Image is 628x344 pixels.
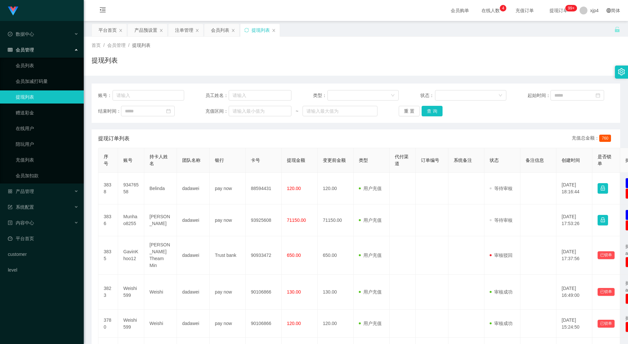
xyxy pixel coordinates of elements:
span: 账号： [98,92,113,99]
span: 类型 [359,158,368,163]
i: 图标: menu-fold [92,0,114,21]
td: 120.00 [318,310,354,338]
span: 提现列表 [132,43,150,48]
a: 图标: dashboard平台首页 [8,232,78,245]
td: dadawei [177,275,210,310]
a: 会员加扣款 [16,169,78,182]
i: 图标: down [391,93,395,98]
span: 会员管理 [8,47,34,52]
span: 账号 [123,158,132,163]
td: Weishi599 [118,310,144,338]
td: Weishi [144,275,177,310]
td: pay now [210,275,246,310]
span: 备注信息 [526,158,544,163]
span: 760 [599,135,611,142]
i: 图标: table [8,48,12,52]
span: / [128,43,130,48]
span: 卡号 [251,158,260,163]
span: 银行 [215,158,224,163]
td: 3823 [98,275,118,310]
input: 请输入 [229,90,291,101]
span: 650.00 [287,253,301,258]
div: 会员列表 [211,24,229,36]
div: 产品预设置 [134,24,157,36]
span: 代付渠道 [395,154,409,166]
i: 图标: check-circle-o [8,32,12,36]
span: 类型： [313,92,328,99]
input: 请输入 [113,90,184,101]
span: 会员管理 [107,43,126,48]
td: Belinda [144,173,177,204]
span: 用户充值 [359,321,382,326]
td: 650.00 [318,236,354,275]
a: 赠送彩金 [16,106,78,119]
td: Weishi [144,310,177,338]
span: 变更前金额 [323,158,346,163]
span: 提现订单 [546,8,571,13]
td: [DATE] 17:53:26 [556,204,592,236]
span: 用户充值 [359,253,382,258]
td: dadawei [177,236,210,275]
span: 用户充值 [359,289,382,295]
p: 4 [502,5,504,11]
span: 结束时间： [98,108,121,115]
span: 审核成功 [490,321,513,326]
span: 系统备注 [454,158,472,163]
span: 等待审核 [490,186,513,191]
i: 图标: close [231,29,235,32]
span: 在线人数 [478,8,503,13]
span: 充值订单 [512,8,537,13]
td: 3836 [98,204,118,236]
i: 图标: appstore-o [8,189,12,194]
td: [DATE] 17:37:56 [556,236,592,275]
span: 120.00 [287,321,301,326]
a: level [8,263,78,277]
input: 请输入最小值为 [229,106,291,116]
td: [PERSON_NAME] [144,204,177,236]
span: 创建时间 [562,158,580,163]
div: 充值总金额： [572,135,614,143]
i: 图标: unlock [614,27,620,32]
td: 3835 [98,236,118,275]
td: 90106866 [246,310,282,338]
span: 提现订单列表 [98,135,130,143]
td: dadawei [177,173,210,204]
td: [DATE] 16:49:00 [556,275,592,310]
span: 130.00 [287,289,301,295]
button: 已锁单 [598,320,615,328]
i: 图标: global [606,8,611,13]
td: [DATE] 15:24:50 [556,310,592,338]
td: 93925608 [246,204,282,236]
span: 起始时间： [528,92,550,99]
i: 图标: form [8,205,12,209]
td: Weishi599 [118,275,144,310]
input: 请输入最大值为 [303,106,377,116]
span: 内容中心 [8,220,34,225]
i: 图标: down [498,93,502,98]
span: 提现金额 [287,158,305,163]
td: 93476558 [118,173,144,204]
td: dadawei [177,310,210,338]
a: 会员加减打码量 [16,75,78,88]
div: 平台首页 [98,24,117,36]
a: 在线用户 [16,122,78,135]
sup: 234 [565,5,577,11]
span: 充值区间： [205,108,228,115]
td: 3780 [98,310,118,338]
td: pay now [210,310,246,338]
span: 审核成功 [490,289,513,295]
span: 用户充值 [359,218,382,223]
td: Trust bank [210,236,246,275]
button: 已锁单 [598,288,615,296]
td: dadawei [177,204,210,236]
td: GavinKhoo12 [118,236,144,275]
button: 重 置 [399,106,420,116]
sup: 4 [500,5,506,11]
span: 状态 [490,158,499,163]
i: 图标: calendar [596,93,600,98]
span: 系统配置 [8,204,34,210]
span: 序号 [104,154,108,166]
span: 员工姓名： [205,92,228,99]
a: 陪玩用户 [16,138,78,151]
a: customer [8,248,78,261]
